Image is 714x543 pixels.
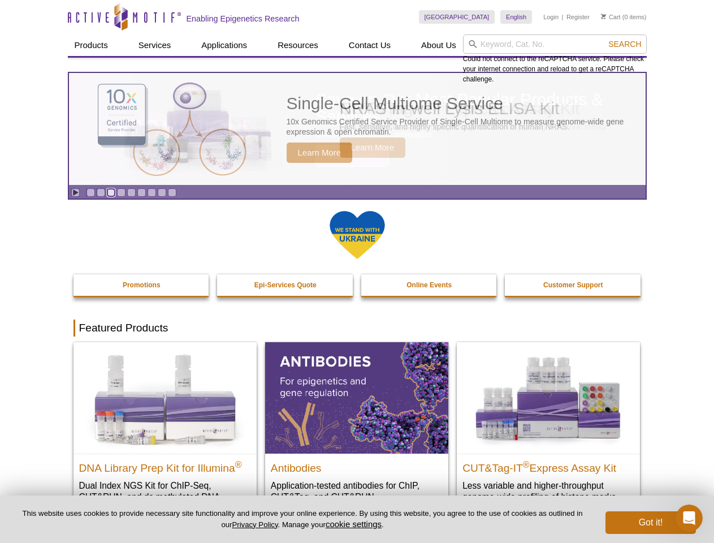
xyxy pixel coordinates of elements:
[187,14,300,24] h2: Enabling Epigenetics Research
[73,274,210,296] a: Promotions
[73,342,257,525] a: DNA Library Prep Kit for Illumina DNA Library Prep Kit for Illumina® Dual Index NGS Kit for ChIP-...
[107,188,115,197] a: Go to slide 3
[18,508,587,530] p: This website uses cookies to provide necessary site functionality and improve your online experie...
[271,480,443,503] p: Application-tested antibodies for ChIP, CUT&Tag, and CUT&RUN.
[601,13,621,21] a: Cart
[73,320,641,337] h2: Featured Products
[71,188,80,197] a: Toggle autoplay
[69,73,646,185] article: Single-Cell Multiome Service
[123,281,161,289] strong: Promotions
[463,35,647,84] div: Could not connect to the reCAPTCHA service. Please check your internet connection and reload to g...
[562,10,564,24] li: |
[419,10,495,24] a: [GEOGRAPHIC_DATA]
[79,480,251,514] p: Dual Index NGS Kit for ChIP-Seq, CUT&RUN, and ds methylated DNA assays.
[79,457,251,474] h2: DNA Library Prep Kit for Illumina
[605,39,644,49] button: Search
[148,188,156,197] a: Go to slide 7
[605,511,696,534] button: Got it!
[132,35,178,56] a: Services
[457,342,640,514] a: CUT&Tag-IT® Express Assay Kit CUT&Tag-IT®Express Assay Kit Less variable and higher-throughput ge...
[601,10,647,24] li: (0 items)
[232,520,278,529] a: Privacy Policy
[254,281,317,289] strong: Epi-Services Quote
[271,35,325,56] a: Resources
[287,95,640,112] h2: Single-Cell Multiome Service
[158,188,166,197] a: Go to slide 8
[457,342,640,453] img: CUT&Tag-IT® Express Assay Kit
[117,188,126,197] a: Go to slide 4
[265,342,448,514] a: All Antibodies Antibodies Application-tested antibodies for ChIP, CUT&Tag, and CUT&RUN.
[342,35,397,56] a: Contact Us
[523,459,530,469] sup: ®
[97,188,105,197] a: Go to slide 2
[69,73,646,185] a: Single-Cell Multiome Service Single-Cell Multiome Service 10x Genomics Certified Service Provider...
[168,188,176,197] a: Go to slide 9
[217,274,354,296] a: Epi-Services Quote
[271,457,443,474] h2: Antibodies
[414,35,463,56] a: About Us
[127,188,136,197] a: Go to slide 5
[608,40,641,49] span: Search
[406,281,452,289] strong: Online Events
[326,519,382,529] button: cookie settings
[73,342,257,453] img: DNA Library Prep Kit for Illumina
[87,77,257,181] img: Single-Cell Multiome Service
[462,480,634,503] p: Less variable and higher-throughput genome-wide profiling of histone marks​.
[601,14,606,19] img: Your Cart
[235,459,242,469] sup: ®
[287,117,640,137] p: 10x Genomics Certified Service Provider of Single-Cell Multiome to measure genome-wide gene expre...
[543,13,559,21] a: Login
[194,35,254,56] a: Applications
[361,274,498,296] a: Online Events
[329,210,386,260] img: We Stand With Ukraine
[463,35,647,54] input: Keyword, Cat. No.
[505,274,642,296] a: Customer Support
[543,281,603,289] strong: Customer Support
[86,188,95,197] a: Go to slide 1
[462,457,634,474] h2: CUT&Tag-IT Express Assay Kit
[265,342,448,453] img: All Antibodies
[137,188,146,197] a: Go to slide 6
[676,505,703,532] iframe: Intercom live chat
[287,143,353,163] span: Learn More
[500,10,532,24] a: English
[566,13,590,21] a: Register
[68,35,115,56] a: Products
